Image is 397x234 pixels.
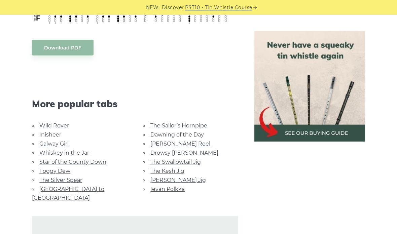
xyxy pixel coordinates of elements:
a: Ievan Polkka [150,186,185,192]
a: Inisheer [39,131,61,138]
img: tin whistle buying guide [254,31,365,142]
span: Discover [162,4,184,11]
a: The Sailor’s Hornpipe [150,122,207,129]
a: Whiskey in the Jar [39,150,89,156]
span: NEW: [146,4,160,11]
a: [PERSON_NAME] Jig [150,177,206,183]
a: Wild Rover [39,122,69,129]
a: [PERSON_NAME] Reel [150,141,210,147]
a: PST10 - Tin Whistle Course [185,4,252,11]
a: The Silver Spear [39,177,82,183]
a: [GEOGRAPHIC_DATA] to [GEOGRAPHIC_DATA] [32,186,104,201]
a: Star of the County Down [39,159,106,165]
a: The Swallowtail Jig [150,159,201,165]
a: Galway Girl [39,141,69,147]
a: Foggy Dew [39,168,70,174]
a: Dawning of the Day [150,131,204,138]
a: Drowsy [PERSON_NAME] [150,150,218,156]
span: More popular tabs [32,98,238,110]
a: Download PDF [32,40,94,55]
a: The Kesh Jig [150,168,184,174]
